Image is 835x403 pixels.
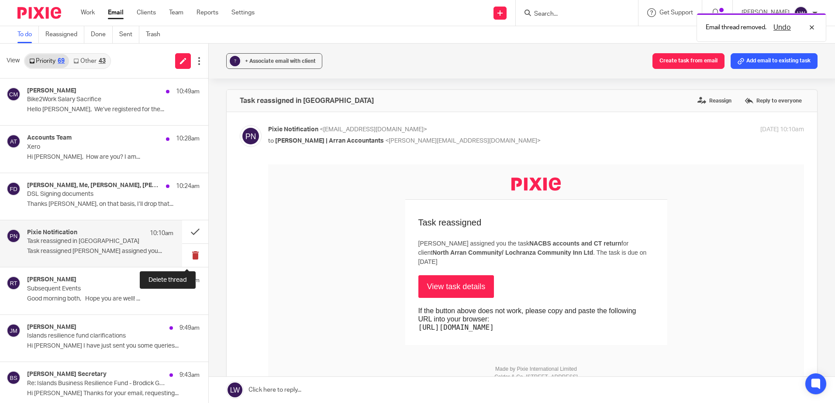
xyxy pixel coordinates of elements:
[27,182,162,189] h4: [PERSON_NAME], Me, [PERSON_NAME], [PERSON_NAME]
[27,380,165,387] p: Re: Islands Business Resilience Fund - Brodick Golf Club
[27,154,200,161] p: Hi [PERSON_NAME], How are you? I am...
[27,143,165,151] p: Xero
[150,75,386,102] p: [PERSON_NAME] assigned you the task for client . The task is due on [DATE]
[150,111,226,133] a: View task details
[119,26,139,43] a: Sent
[268,126,318,133] span: Pixie Notification
[27,96,165,103] p: Bike2Work Salary Sacrifice
[197,8,218,17] a: Reports
[27,285,165,293] p: Subsequent Events
[27,248,173,255] p: Task reassigned [PERSON_NAME] assigned you...
[742,94,804,107] label: Reply to everyone
[69,54,110,68] a: Other43
[176,134,200,143] p: 10:28am
[108,8,124,17] a: Email
[27,229,77,236] h4: Pixie Notification
[7,229,21,243] img: svg%3E
[27,238,144,245] p: Task reassigned in [GEOGRAPHIC_DATA]
[7,87,21,101] img: svg%3E
[27,324,76,331] h4: [PERSON_NAME]
[320,126,427,133] span: <[EMAIL_ADDRESS][DOMAIN_NAME]>
[176,87,200,96] p: 10:49am
[268,138,274,144] span: to
[25,54,69,68] a: Priority69
[731,53,818,69] button: Add email to existing task
[169,8,183,17] a: Team
[17,7,61,19] img: Pixie
[27,295,200,303] p: Good morning both, Hope you are well! ...
[7,371,21,385] img: svg%3E
[27,106,200,113] p: Hello [PERSON_NAME], We’ve registered for the...
[27,134,72,142] h4: Accounts Team
[275,138,384,144] span: [PERSON_NAME] | Arran Accountants
[45,26,84,43] a: Reassigned
[226,201,310,216] p: Made by Pixie International Limited Calder & Co, [STREET_ADDRESS]
[164,85,325,92] b: North Arran Community/ Lochranza Community Inn Ltd
[27,87,76,95] h4: [PERSON_NAME]
[179,276,200,285] p: 9:49am
[27,201,200,208] p: Thanks [PERSON_NAME], on that basis, I’ll drop that...
[27,371,107,378] h4: [PERSON_NAME] Secretary
[245,58,316,64] span: + Associate email with client
[179,371,200,379] p: 9:43am
[240,125,262,147] img: svg%3E
[771,22,794,33] button: Undo
[58,58,65,64] div: 69
[243,13,293,26] img: Pixie
[695,94,734,107] label: Reassign
[150,53,386,63] h3: Task reassigned
[7,56,20,65] span: View
[99,58,106,64] div: 43
[794,6,808,20] img: svg%3E
[27,332,165,340] p: Islands resilience fund clarifications
[27,276,76,283] h4: [PERSON_NAME]
[652,53,725,69] button: Create task from email
[179,324,200,332] p: 9:49am
[7,134,21,148] img: svg%3E
[385,138,541,144] span: <[PERSON_NAME][EMAIL_ADDRESS][DOMAIN_NAME]>
[240,96,374,105] h4: Task reassigned in [GEOGRAPHIC_DATA]
[27,191,165,198] p: DSL Signing documents
[231,8,255,17] a: Settings
[261,75,353,82] b: NACBS accounts and CT return
[7,324,21,338] img: svg%3E
[150,159,382,167] pre: [URL][DOMAIN_NAME]
[17,26,39,43] a: To do
[137,8,156,17] a: Clients
[7,182,21,196] img: svg%3E
[150,142,382,167] div: If the button above does not work, please copy and paste the following URL into your browser:
[150,229,173,238] p: 10:10am
[760,125,804,134] p: [DATE] 10:10am
[706,23,766,32] p: Email thread removed.
[27,342,200,350] p: Hi [PERSON_NAME] I have just sent you some queries...
[7,276,21,290] img: svg%3E
[81,8,95,17] a: Work
[27,390,200,397] p: Hi [PERSON_NAME] Thanks for your email, requesting...
[91,26,113,43] a: Done
[176,182,200,191] p: 10:24am
[146,26,167,43] a: Trash
[230,56,240,66] div: ?
[226,53,322,69] button: ? + Associate email with client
